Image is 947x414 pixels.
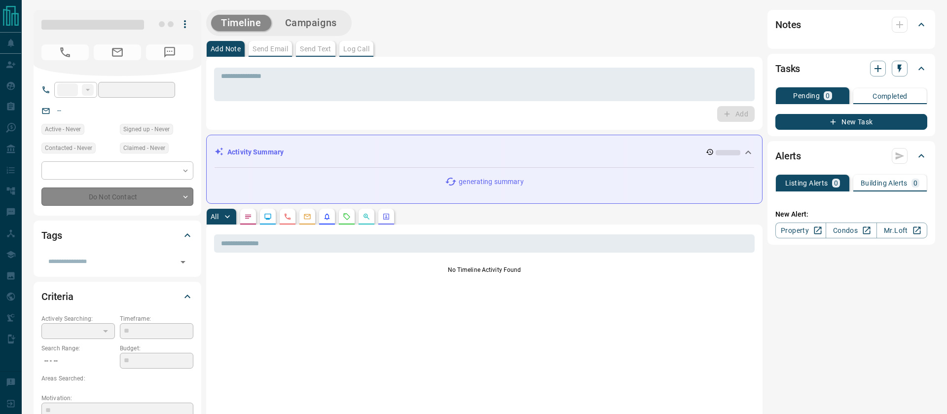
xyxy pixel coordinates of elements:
a: -- [57,107,61,114]
p: Timeframe: [120,314,193,323]
svg: Calls [284,213,291,221]
h2: Tasks [775,61,800,76]
svg: Lead Browsing Activity [264,213,272,221]
a: Mr.Loft [876,223,927,238]
p: generating summary [459,177,523,187]
span: No Email [94,44,141,60]
p: 0 [834,180,838,187]
p: 0 [913,180,917,187]
svg: Emails [303,213,311,221]
a: Property [775,223,826,238]
p: New Alert: [775,209,927,220]
p: Pending [793,92,820,99]
p: Add Note [211,45,241,52]
div: Criteria [41,285,193,308]
span: No Number [41,44,89,60]
span: Contacted - Never [45,143,92,153]
svg: Opportunities [363,213,370,221]
p: 0 [826,92,830,99]
button: Open [176,255,190,269]
p: -- - -- [41,353,115,369]
span: No Number [146,44,193,60]
p: All [211,213,219,220]
button: New Task [775,114,927,130]
div: Alerts [775,144,927,168]
p: Completed [873,93,908,100]
svg: Agent Actions [382,213,390,221]
button: Timeline [211,15,271,31]
p: Listing Alerts [785,180,828,187]
div: Activity Summary [215,143,754,161]
h2: Criteria [41,289,73,304]
svg: Requests [343,213,351,221]
h2: Alerts [775,148,801,164]
div: Notes [775,13,927,37]
svg: Notes [244,213,252,221]
div: Do Not Contact [41,188,193,206]
p: Activity Summary [227,147,284,157]
p: Budget: [120,344,193,353]
p: Building Alerts [861,180,908,187]
p: Search Range: [41,344,115,353]
svg: Listing Alerts [323,213,331,221]
span: Active - Never [45,124,81,134]
p: Actively Searching: [41,314,115,323]
p: No Timeline Activity Found [214,265,755,274]
button: Campaigns [275,15,347,31]
h2: Tags [41,227,62,243]
h2: Notes [775,17,801,33]
div: Tags [41,224,193,247]
div: Tasks [775,57,927,80]
a: Condos [826,223,876,238]
span: Signed up - Never [123,124,170,134]
span: Claimed - Never [123,143,165,153]
p: Areas Searched: [41,374,193,383]
p: Motivation: [41,394,193,403]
